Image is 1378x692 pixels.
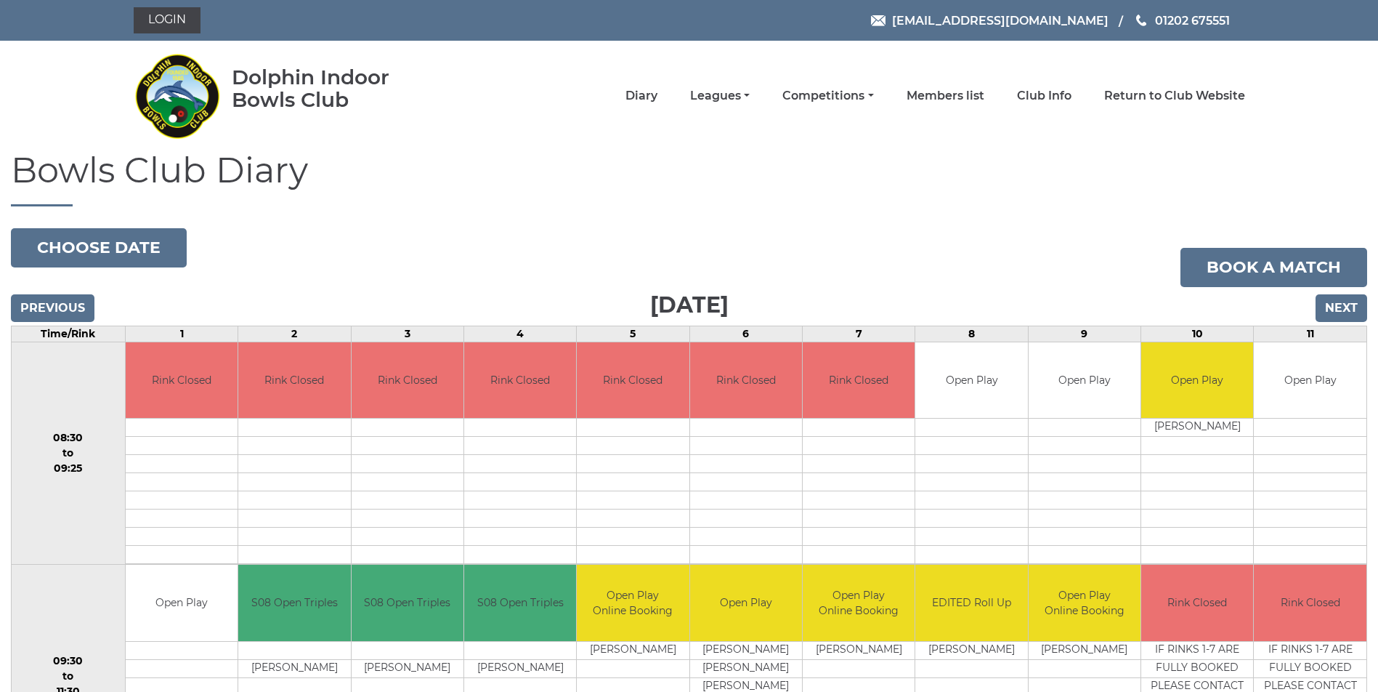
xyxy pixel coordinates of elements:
[1141,641,1253,659] td: IF RINKS 1-7 ARE
[1136,15,1146,26] img: Phone us
[1134,12,1230,30] a: Phone us 01202 675551
[1254,659,1366,677] td: FULLY BOOKED
[463,326,576,342] td: 4
[803,342,915,419] td: Rink Closed
[690,88,750,104] a: Leagues
[1141,565,1253,641] td: Rink Closed
[1254,342,1366,419] td: Open Play
[11,228,187,267] button: Choose date
[238,659,350,677] td: [PERSON_NAME]
[690,641,802,659] td: [PERSON_NAME]
[915,641,1027,659] td: [PERSON_NAME]
[1254,326,1367,342] td: 11
[1017,88,1071,104] a: Club Info
[803,565,915,641] td: Open Play Online Booking
[782,88,873,104] a: Competitions
[464,565,576,641] td: S08 Open Triples
[1180,248,1367,287] a: Book a match
[1029,565,1140,641] td: Open Play Online Booking
[915,326,1028,342] td: 8
[126,565,238,641] td: Open Play
[351,326,463,342] td: 3
[871,15,885,26] img: Email
[11,294,94,322] input: Previous
[577,342,689,419] td: Rink Closed
[1141,659,1253,677] td: FULLY BOOKED
[577,326,689,342] td: 5
[238,565,350,641] td: S08 Open Triples
[803,641,915,659] td: [PERSON_NAME]
[1254,641,1366,659] td: IF RINKS 1-7 ARE
[464,659,576,677] td: [PERSON_NAME]
[12,326,126,342] td: Time/Rink
[1316,294,1367,322] input: Next
[125,326,238,342] td: 1
[352,565,463,641] td: S08 Open Triples
[1104,88,1245,104] a: Return to Club Website
[915,565,1027,641] td: EDITED Roll Up
[1254,565,1366,641] td: Rink Closed
[352,659,463,677] td: [PERSON_NAME]
[12,342,126,565] td: 08:30 to 09:25
[577,641,689,659] td: [PERSON_NAME]
[238,342,350,419] td: Rink Closed
[577,565,689,641] td: Open Play Online Booking
[690,659,802,677] td: [PERSON_NAME]
[871,12,1109,30] a: Email [EMAIL_ADDRESS][DOMAIN_NAME]
[892,13,1109,27] span: [EMAIL_ADDRESS][DOMAIN_NAME]
[232,66,436,111] div: Dolphin Indoor Bowls Club
[1141,419,1253,437] td: [PERSON_NAME]
[1029,641,1140,659] td: [PERSON_NAME]
[11,151,1367,206] h1: Bowls Club Diary
[690,565,802,641] td: Open Play
[464,342,576,419] td: Rink Closed
[1141,326,1254,342] td: 10
[1141,342,1253,419] td: Open Play
[689,326,802,342] td: 6
[1029,342,1140,419] td: Open Play
[907,88,984,104] a: Members list
[238,326,351,342] td: 2
[803,326,915,342] td: 7
[134,45,221,147] img: Dolphin Indoor Bowls Club
[690,342,802,419] td: Rink Closed
[625,88,657,104] a: Diary
[352,342,463,419] td: Rink Closed
[1155,13,1230,27] span: 01202 675551
[126,342,238,419] td: Rink Closed
[1028,326,1140,342] td: 9
[134,7,200,33] a: Login
[915,342,1027,419] td: Open Play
